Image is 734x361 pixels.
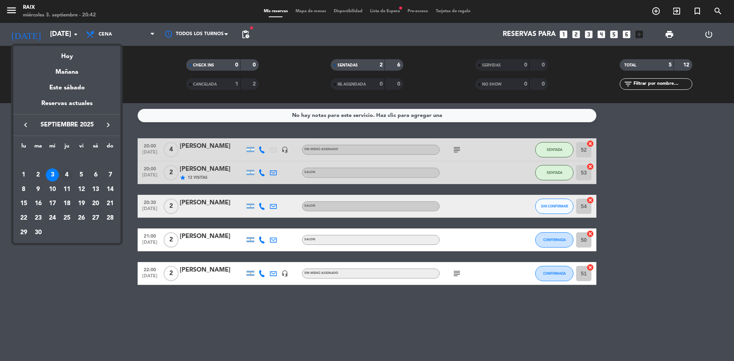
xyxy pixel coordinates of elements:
[89,196,103,211] td: 20 de septiembre de 2025
[89,168,102,181] div: 6
[45,196,60,211] td: 17 de septiembre de 2025
[16,182,31,197] td: 8 de septiembre de 2025
[60,197,73,210] div: 18
[89,182,103,197] td: 13 de septiembre de 2025
[32,212,45,225] div: 23
[16,153,117,168] td: SEP.
[74,168,89,182] td: 5 de septiembre de 2025
[17,168,30,181] div: 1
[32,226,45,239] div: 30
[16,168,31,182] td: 1 de septiembre de 2025
[60,142,74,154] th: jueves
[31,211,45,225] td: 23 de septiembre de 2025
[45,142,60,154] th: miércoles
[104,120,113,130] i: keyboard_arrow_right
[46,197,59,210] div: 17
[46,183,59,196] div: 10
[46,168,59,181] div: 3
[89,183,102,196] div: 13
[104,183,117,196] div: 14
[89,197,102,210] div: 20
[32,168,45,181] div: 2
[21,120,30,130] i: keyboard_arrow_left
[45,182,60,197] td: 10 de septiembre de 2025
[60,211,74,225] td: 25 de septiembre de 2025
[31,196,45,211] td: 16 de septiembre de 2025
[32,197,45,210] div: 16
[89,142,103,154] th: sábado
[75,197,88,210] div: 19
[31,142,45,154] th: martes
[16,225,31,240] td: 29 de septiembre de 2025
[31,225,45,240] td: 30 de septiembre de 2025
[46,212,59,225] div: 24
[75,183,88,196] div: 12
[13,77,120,99] div: Este sábado
[74,142,89,154] th: viernes
[74,211,89,225] td: 26 de septiembre de 2025
[17,226,30,239] div: 29
[103,168,117,182] td: 7 de septiembre de 2025
[60,212,73,225] div: 25
[17,212,30,225] div: 22
[31,182,45,197] td: 9 de septiembre de 2025
[32,120,101,130] span: septiembre 2025
[103,196,117,211] td: 21 de septiembre de 2025
[74,182,89,197] td: 12 de septiembre de 2025
[103,142,117,154] th: domingo
[104,212,117,225] div: 28
[31,168,45,182] td: 2 de septiembre de 2025
[104,197,117,210] div: 21
[101,120,115,130] button: keyboard_arrow_right
[75,168,88,181] div: 5
[16,196,31,211] td: 15 de septiembre de 2025
[16,211,31,225] td: 22 de septiembre de 2025
[60,168,73,181] div: 4
[103,182,117,197] td: 14 de septiembre de 2025
[89,212,102,225] div: 27
[32,183,45,196] div: 9
[13,99,120,114] div: Reservas actuales
[75,212,88,225] div: 26
[60,168,74,182] td: 4 de septiembre de 2025
[16,142,31,154] th: lunes
[89,211,103,225] td: 27 de septiembre de 2025
[13,62,120,77] div: Mañana
[104,168,117,181] div: 7
[60,182,74,197] td: 11 de septiembre de 2025
[60,196,74,211] td: 18 de septiembre de 2025
[60,183,73,196] div: 11
[103,211,117,225] td: 28 de septiembre de 2025
[17,197,30,210] div: 15
[45,211,60,225] td: 24 de septiembre de 2025
[19,120,32,130] button: keyboard_arrow_left
[17,183,30,196] div: 8
[74,196,89,211] td: 19 de septiembre de 2025
[89,168,103,182] td: 6 de septiembre de 2025
[13,46,120,62] div: Hoy
[45,168,60,182] td: 3 de septiembre de 2025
